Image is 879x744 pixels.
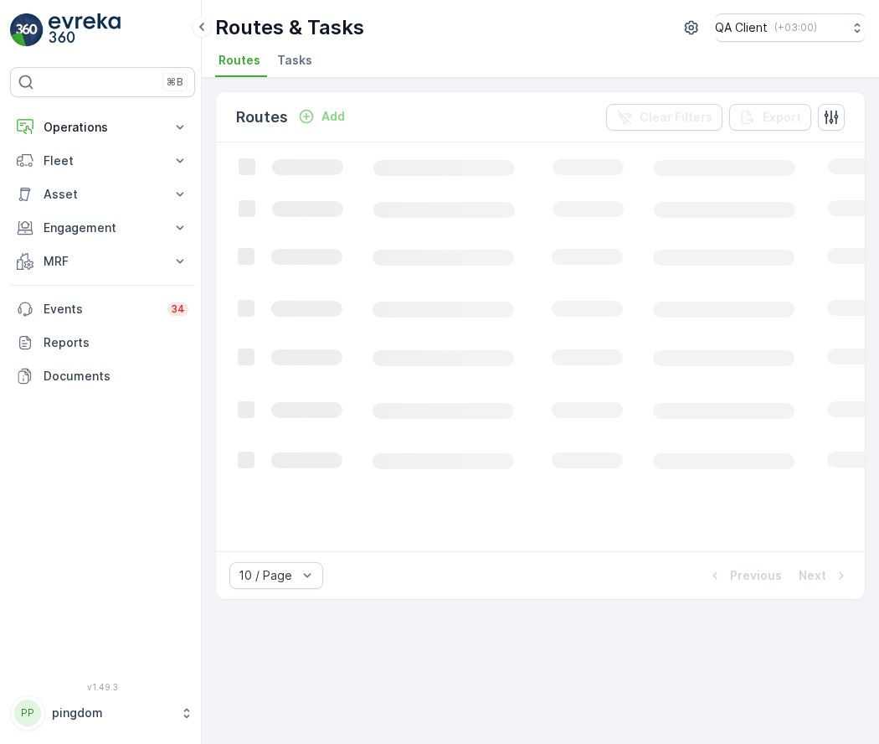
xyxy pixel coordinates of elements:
button: QA Client(+03:00) [715,13,866,42]
p: Reports [44,334,188,351]
p: Routes [236,106,288,129]
button: Operations [10,111,195,144]
button: Asset [10,178,195,211]
p: QA Client [715,19,768,36]
p: Asset [44,186,162,203]
p: Add [321,108,345,125]
div: PP [14,700,41,726]
button: Add [291,106,352,127]
button: Clear Filters [606,104,722,131]
button: MRF [10,245,195,278]
p: Operations [44,119,162,136]
p: Engagement [44,220,162,236]
button: Engagement [10,211,195,245]
p: Next [799,567,826,584]
p: Previous [730,567,782,584]
button: Export [729,104,811,131]
button: PPpingdom [10,695,195,731]
p: ( +03:00 ) [774,21,817,34]
p: Events [44,301,157,318]
a: Reports [10,326,195,359]
p: Routes & Tasks [215,14,364,41]
p: MRF [44,253,162,270]
img: logo [10,13,44,47]
span: Tasks [277,52,312,69]
p: Fleet [44,152,162,169]
button: Next [797,566,851,586]
a: Events34 [10,292,195,326]
span: Routes [218,52,260,69]
img: logo_light-DOdMpM7g.png [49,13,121,47]
p: ⌘B [167,75,183,89]
button: Previous [705,566,784,586]
p: pingdom [52,705,172,721]
p: Clear Filters [640,109,712,126]
p: 34 [171,302,185,316]
p: Documents [44,368,188,385]
p: Export [763,109,801,126]
a: Documents [10,359,195,393]
button: Fleet [10,144,195,178]
span: v 1.49.3 [10,682,195,692]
